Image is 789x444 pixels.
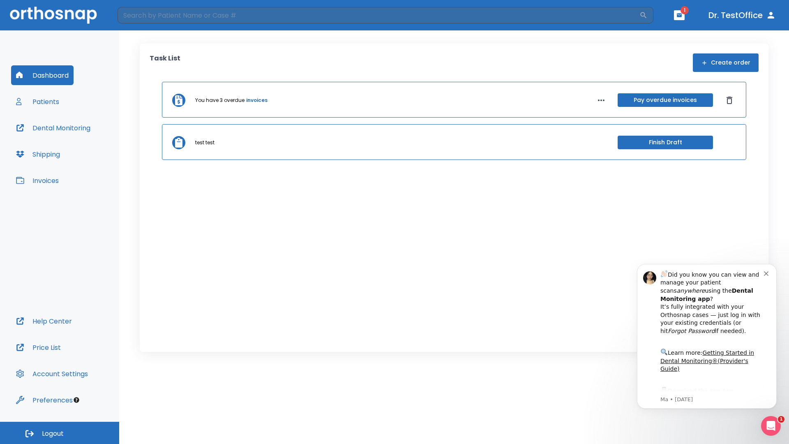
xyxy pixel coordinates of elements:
[195,139,215,146] p: test test
[11,118,95,138] button: Dental Monitoring
[705,8,779,23] button: Dr. TestOffice
[246,97,268,104] a: invoices
[118,7,639,23] input: Search by Patient Name or Case #
[761,416,781,436] iframe: Intercom live chat
[36,136,109,151] a: App Store
[11,364,93,384] button: Account Settings
[625,252,789,422] iframe: Intercom notifications message
[681,6,689,14] span: 1
[693,53,759,72] button: Create order
[10,7,97,23] img: Orthosnap
[36,134,139,176] div: Download the app: | ​ Let us know if you need help getting started!
[36,144,139,152] p: Message from Ma, sent 3w ago
[11,144,65,164] button: Shipping
[73,396,80,404] div: Tooltip anchor
[11,171,64,190] button: Invoices
[42,429,64,438] span: Logout
[778,416,784,423] span: 1
[618,93,713,107] button: Pay overdue invoices
[618,136,713,149] button: Finish Draft
[11,92,64,111] button: Patients
[11,65,74,85] button: Dashboard
[150,53,180,72] p: Task List
[11,390,78,410] button: Preferences
[11,311,77,331] button: Help Center
[139,18,146,24] button: Dismiss notification
[723,94,736,107] button: Dismiss
[11,338,66,357] button: Price List
[195,97,245,104] p: You have 3 overdue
